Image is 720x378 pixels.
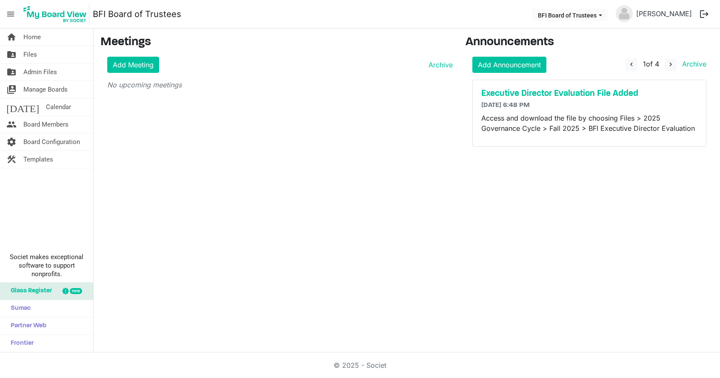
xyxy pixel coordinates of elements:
span: Sumac [6,300,31,317]
span: Frontier [6,335,34,352]
a: © 2025 - Societ [334,361,386,369]
span: settings [6,133,17,150]
button: navigate_next [665,58,677,71]
span: Partner Web [6,317,46,335]
a: My Board View Logo [21,3,93,25]
p: Access and download the file by choosing Files > 2025 Governance Cycle > Fall 2025 > BFI Executiv... [481,113,698,133]
span: Home [23,29,41,46]
span: Glass Register [6,283,52,300]
span: construction [6,151,17,168]
button: BFI Board of Trustees dropdownbutton [532,9,608,21]
span: switch_account [6,81,17,98]
a: Archive [425,60,453,70]
a: [PERSON_NAME] [633,5,695,22]
span: Calendar [46,98,71,115]
span: Board Configuration [23,133,80,150]
span: 1 [643,60,646,68]
span: [DATE] 6:48 PM [481,102,530,109]
span: people [6,116,17,133]
p: No upcoming meetings [107,80,453,90]
span: [DATE] [6,98,39,115]
button: navigate_before [626,58,637,71]
button: logout [695,5,713,23]
img: no-profile-picture.svg [616,5,633,22]
span: Manage Boards [23,81,68,98]
span: navigate_before [628,61,635,68]
span: home [6,29,17,46]
a: Add Meeting [107,57,159,73]
span: of 4 [643,60,659,68]
span: navigate_next [667,61,674,68]
a: BFI Board of Trustees [93,6,181,23]
span: Societ makes exceptional software to support nonprofits. [4,253,89,278]
span: Files [23,46,37,63]
div: new [70,288,82,294]
span: menu [3,6,19,22]
h3: Meetings [100,35,453,50]
a: Add Announcement [472,57,546,73]
span: Admin Files [23,63,57,81]
span: folder_shared [6,63,17,81]
h3: Announcements [466,35,714,50]
a: Archive [679,60,706,68]
span: Templates [23,151,53,168]
img: My Board View Logo [21,3,89,25]
span: Board Members [23,116,69,133]
span: folder_shared [6,46,17,63]
a: Executive Director Evaluation File Added [481,89,698,99]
